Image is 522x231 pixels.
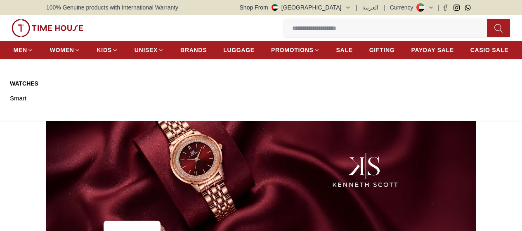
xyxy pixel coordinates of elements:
[454,5,460,11] a: Instagram
[135,43,164,57] a: UNISEX
[97,46,112,54] span: KIDS
[356,3,358,12] span: |
[271,43,320,57] a: PROMOTIONS
[14,43,33,57] a: MEN
[10,93,73,104] a: Smart
[383,3,385,12] span: |
[135,46,158,54] span: UNISEX
[272,4,278,11] img: United Arab Emirates
[362,3,378,12] button: العربية
[437,3,439,12] span: |
[14,46,27,54] span: MEN
[223,46,255,54] span: LUGGAGE
[336,46,353,54] span: SALE
[470,43,509,57] a: CASIO SALE
[369,46,395,54] span: GIFTING
[442,5,449,11] a: Facebook
[390,3,417,12] div: Currency
[470,46,509,54] span: CASIO SALE
[12,19,83,37] img: ...
[369,43,395,57] a: GIFTING
[180,43,207,57] a: BRANDS
[46,3,178,12] span: 100% Genuine products with International Warranty
[180,46,207,54] span: BRANDS
[411,43,454,57] a: PAYDAY SALE
[50,43,80,57] a: WOMEN
[465,5,471,11] a: Whatsapp
[336,43,353,57] a: SALE
[50,46,74,54] span: WOMEN
[97,43,118,57] a: KIDS
[271,46,314,54] span: PROMOTIONS
[223,43,255,57] a: LUGGAGE
[240,3,351,12] button: Shop From[GEOGRAPHIC_DATA]
[10,79,73,88] a: Watches
[411,46,454,54] span: PAYDAY SALE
